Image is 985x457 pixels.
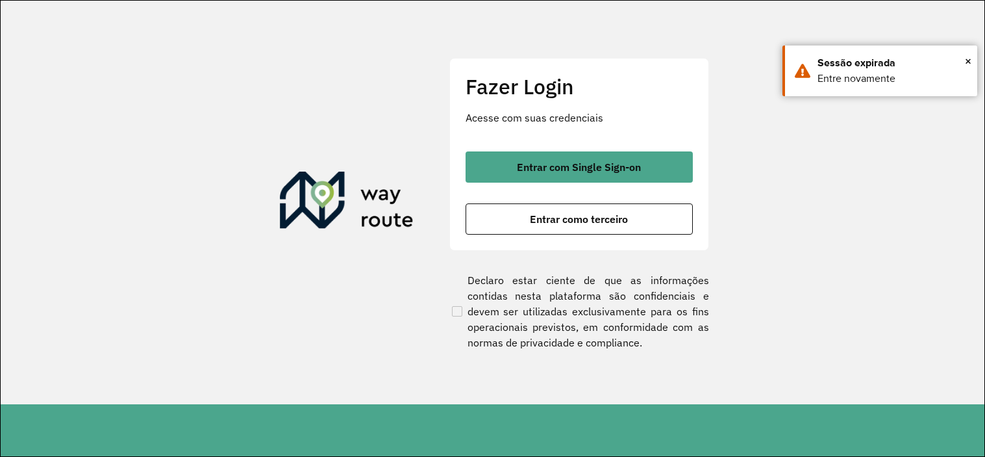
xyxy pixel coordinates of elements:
div: Sessão expirada [817,55,967,71]
label: Declaro estar ciente de que as informações contidas nesta plataforma são confidenciais e devem se... [449,272,709,350]
span: Entrar como terceiro [530,214,628,224]
span: Entrar com Single Sign-on [517,162,641,172]
span: × [965,51,971,71]
div: Entre novamente [817,71,967,86]
p: Acesse com suas credenciais [466,110,693,125]
button: Close [965,51,971,71]
button: button [466,203,693,235]
h2: Fazer Login [466,74,693,99]
button: button [466,151,693,183]
img: Roteirizador AmbevTech [280,172,414,234]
